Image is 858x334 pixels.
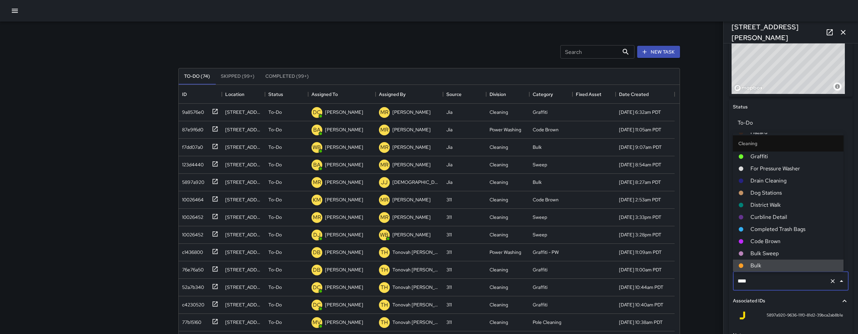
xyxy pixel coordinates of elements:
[268,319,282,326] p: To-Do
[268,301,282,308] p: To-Do
[533,109,548,115] div: Graffiti
[446,196,452,203] div: 311
[225,196,262,203] div: 811 Brannan Street
[533,284,548,291] div: Graffiti
[380,108,388,116] p: MR
[533,319,561,326] div: Pole Cleaning
[222,85,265,104] div: Location
[392,266,440,273] p: Tonovah [PERSON_NAME]
[533,126,559,133] div: Code Brown
[325,301,363,308] p: [PERSON_NAME]
[533,231,547,238] div: Sweep
[179,106,204,115] div: 9a8576e0
[446,249,452,256] div: 311
[446,126,452,133] div: Jia
[619,214,661,221] div: 9/19/2025, 3:33pm PDT
[750,262,838,270] span: Bulk
[619,161,661,168] div: 9/20/2025, 8:54am PDT
[380,213,388,222] p: MR
[179,194,204,203] div: 10026464
[490,109,508,115] div: Cleaning
[619,301,663,308] div: 9/19/2025, 10:40am PDT
[325,179,363,186] p: [PERSON_NAME]
[750,177,838,185] span: Drain Cleaning
[381,319,388,327] p: TH
[179,159,204,168] div: 123d4440
[619,319,663,326] div: 9/19/2025, 10:38am PDT
[313,108,321,116] p: DC
[325,249,363,256] p: [PERSON_NAME]
[325,231,363,238] p: [PERSON_NAME]
[380,161,388,169] p: MR
[268,109,282,115] p: To-Do
[225,126,262,133] div: 74 Moss Street
[733,135,844,152] li: Cleaning
[313,231,321,239] p: DJ
[619,231,661,238] div: 9/19/2025, 3:28pm PDT
[381,283,388,292] p: TH
[446,109,452,115] div: Jia
[490,144,508,151] div: Cleaning
[325,161,363,168] p: [PERSON_NAME]
[533,144,542,151] div: Bulk
[529,85,572,104] div: Category
[446,85,462,104] div: Source
[380,143,388,152] p: MR
[268,196,282,203] p: To-Do
[179,281,204,291] div: 52a7b340
[325,319,363,326] p: [PERSON_NAME]
[179,211,203,221] div: 10026452
[619,144,662,151] div: 9/20/2025, 9:07am PDT
[325,214,363,221] p: [PERSON_NAME]
[446,284,452,291] div: 311
[268,231,282,238] p: To-Do
[225,179,262,186] div: 42 Langton Street
[750,249,838,258] span: Bulk Sweep
[225,249,262,256] div: 321 11th Street
[268,161,282,168] p: To-Do
[313,143,321,152] p: WB
[268,126,282,133] p: To-Do
[750,225,838,233] span: Completed Trash Bags
[533,179,542,186] div: Bulk
[446,214,452,221] div: 311
[392,301,440,308] p: Tonovah [PERSON_NAME]
[325,144,363,151] p: [PERSON_NAME]
[619,249,662,256] div: 9/19/2025, 11:09am PDT
[225,214,262,221] div: 278 Clara Street
[313,161,321,169] p: BA
[619,266,662,273] div: 9/19/2025, 11:00am PDT
[313,196,321,204] p: KM
[268,266,282,273] p: To-Do
[325,196,363,203] p: [PERSON_NAME]
[750,153,838,161] span: Graffiti
[381,301,388,309] p: TH
[179,176,204,186] div: 5897a920
[313,266,321,274] p: DB
[225,161,262,168] div: 148a Russ Street
[490,85,506,104] div: Division
[446,301,452,308] div: 311
[325,266,363,273] p: [PERSON_NAME]
[443,85,486,104] div: Source
[619,85,649,104] div: Date Created
[265,85,308,104] div: Status
[750,213,838,221] span: Curbline Detail
[616,85,675,104] div: Date Created
[533,301,548,308] div: Graffiti
[179,85,222,104] div: ID
[576,85,601,104] div: Fixed Asset
[225,284,262,291] div: 333 11th Street
[225,109,262,115] div: 15 Langton Street
[308,85,376,104] div: Assigned To
[486,85,529,104] div: Division
[392,249,440,256] p: Tonovah [PERSON_NAME]
[490,249,521,256] div: Power Washing
[381,248,388,257] p: TH
[325,284,363,291] p: [PERSON_NAME]
[225,319,262,326] div: 1531 Folsom Street
[380,126,388,134] p: MR
[179,124,203,133] div: 87e9f6d0
[619,196,661,203] div: 9/20/2025, 2:53am PDT
[750,165,838,173] span: For Pressure Washer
